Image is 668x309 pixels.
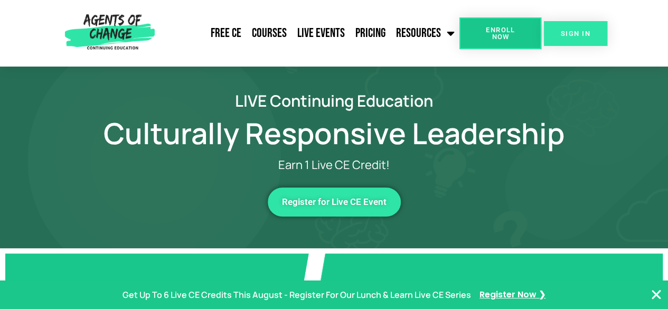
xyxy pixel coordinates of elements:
a: Resources [391,20,459,46]
a: Live Events [292,20,350,46]
h2: LIVE Continuing Education [33,93,635,108]
span: Register for Live CE Event [282,198,387,207]
span: Enroll Now [476,26,524,40]
a: Register for Live CE Event [268,188,401,217]
h1: Culturally Responsive Leadership [33,119,635,148]
a: Pricing [350,20,391,46]
p: Get Up To 6 Live CE Credits This August - Register For Our Lunch & Learn Live CE Series [123,287,471,303]
a: SIGN IN [544,21,607,46]
p: Earn 1 Live CE Credit! [76,158,593,172]
a: Register Now ❯ [479,287,545,303]
span: SIGN IN [561,30,590,37]
a: Free CE [205,20,247,46]
button: Close Banner [650,288,663,301]
a: Enroll Now [459,17,541,49]
nav: Menu [159,20,459,46]
a: Courses [247,20,292,46]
